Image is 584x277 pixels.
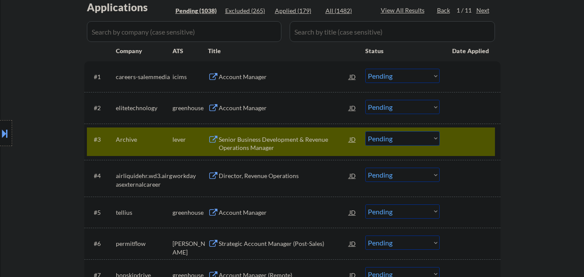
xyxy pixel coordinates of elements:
div: JD [348,69,357,84]
div: permitflow [116,239,172,248]
div: Date Applied [452,47,490,55]
div: JD [348,168,357,183]
div: Account Manager [219,73,349,81]
div: icims [172,73,208,81]
div: JD [348,236,357,251]
div: Status [365,43,440,58]
div: Account Manager [219,104,349,112]
div: Excluded (265) [225,6,268,15]
div: Company [116,47,172,55]
div: 1 / 11 [456,6,476,15]
div: ATS [172,47,208,55]
div: JD [348,204,357,220]
div: Director, Revenue Operations [219,172,349,180]
div: Strategic Account Manager (Post-Sales) [219,239,349,248]
div: lever [172,135,208,144]
div: Senior Business Development & Revenue Operations Manager [219,135,349,152]
div: All (1482) [326,6,369,15]
div: greenhouse [172,208,208,217]
input: Search by title (case sensitive) [290,21,495,42]
div: Back [437,6,451,15]
div: #6 [94,239,109,248]
div: [PERSON_NAME] [172,239,208,256]
div: greenhouse [172,104,208,112]
div: JD [348,100,357,115]
input: Search by company (case sensitive) [87,21,281,42]
div: View All Results [381,6,427,15]
div: workday [172,172,208,180]
div: Title [208,47,357,55]
div: Next [476,6,490,15]
div: Account Manager [219,208,349,217]
div: Pending (1038) [176,6,219,15]
div: JD [348,131,357,147]
div: Applied (179) [275,6,318,15]
div: Applications [87,2,172,13]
